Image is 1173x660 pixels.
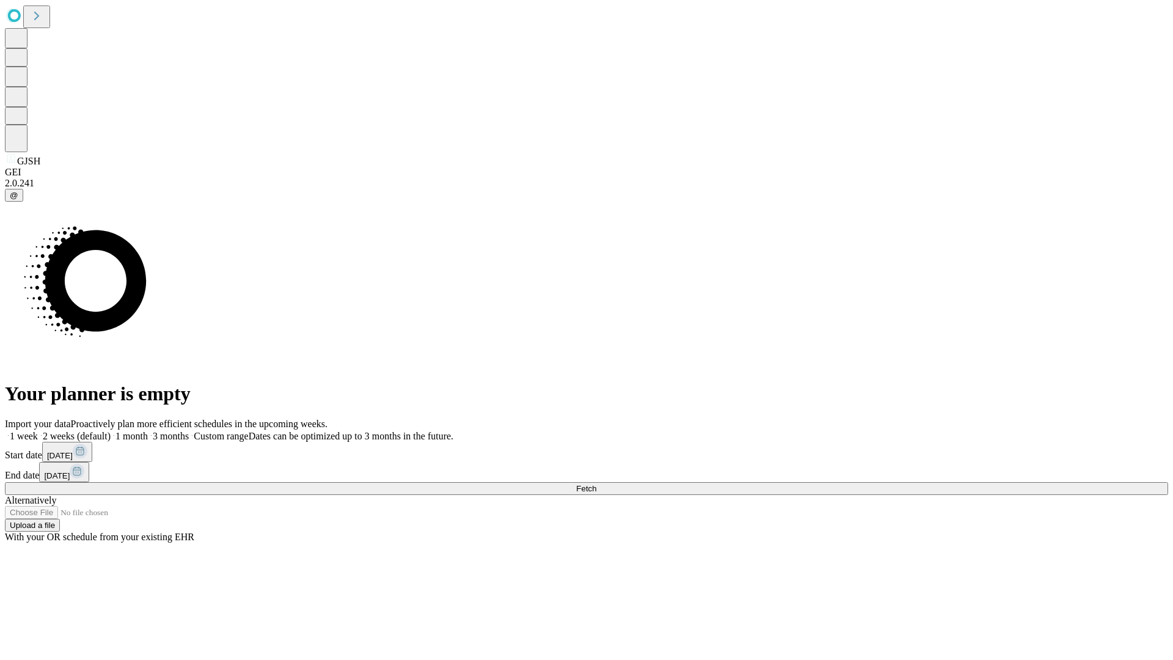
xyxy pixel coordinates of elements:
span: 3 months [153,431,189,441]
span: [DATE] [47,451,73,460]
span: With your OR schedule from your existing EHR [5,532,194,542]
span: 2 weeks (default) [43,431,111,441]
div: GEI [5,167,1168,178]
span: Proactively plan more efficient schedules in the upcoming weeks. [71,419,327,429]
button: @ [5,189,23,202]
span: Dates can be optimized up to 3 months in the future. [249,431,453,441]
span: Fetch [576,484,596,493]
div: 2.0.241 [5,178,1168,189]
span: [DATE] [44,471,70,480]
button: [DATE] [39,462,89,482]
h1: Your planner is empty [5,383,1168,405]
span: 1 week [10,431,38,441]
button: Upload a file [5,519,60,532]
span: Import your data [5,419,71,429]
div: End date [5,462,1168,482]
button: Fetch [5,482,1168,495]
span: Alternatively [5,495,56,505]
span: 1 month [115,431,148,441]
span: Custom range [194,431,248,441]
span: GJSH [17,156,40,166]
span: @ [10,191,18,200]
button: [DATE] [42,442,92,462]
div: Start date [5,442,1168,462]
